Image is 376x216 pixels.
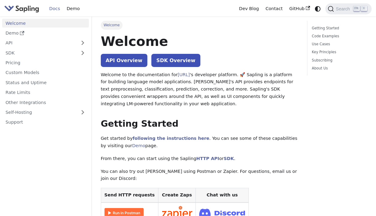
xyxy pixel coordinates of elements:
[312,41,365,47] a: Use Cases
[196,188,249,203] th: Chat with us
[4,4,41,13] a: Sapling.ai
[2,58,89,67] a: Pricing
[2,39,77,47] a: API
[196,156,219,161] a: HTTP API
[361,6,367,11] kbd: K
[133,136,209,141] a: following the instructions here
[2,78,89,87] a: Status and Uptime
[224,156,234,161] a: SDK
[325,3,371,14] button: Search (Ctrl+K)
[334,6,354,11] span: Search
[2,118,89,127] a: Support
[2,108,89,117] a: Self-Hosting
[101,188,158,203] th: Send HTTP requests
[312,49,365,55] a: Key Principles
[158,188,196,203] th: Create Zaps
[151,54,200,67] a: SDK Overview
[77,48,89,57] button: Expand sidebar category 'SDK'
[312,25,365,31] a: Getting Started
[4,4,39,13] img: Sapling.ai
[101,135,298,150] p: Get started by . You can see some of these capabilities by visiting our page.
[262,4,286,13] a: Contact
[101,21,298,29] nav: Breadcrumbs
[178,72,190,77] a: [URL]
[132,143,145,148] a: Demo
[101,168,298,183] p: You can also try out [PERSON_NAME] using Postman or Zapier. For questions, email us or join our D...
[101,155,298,162] p: From there, you can start using the Sapling or .
[236,4,262,13] a: Dev Blog
[2,98,89,107] a: Other Integrations
[101,118,298,129] h2: Getting Started
[313,4,322,13] button: Switch between dark and light mode (currently system mode)
[286,4,313,13] a: GitHub
[46,4,63,13] a: Docs
[312,58,365,63] a: Subscribing
[101,21,123,29] span: Welcome
[2,48,77,57] a: SDK
[63,4,83,13] a: Demo
[2,68,89,77] a: Custom Models
[101,33,298,50] h1: Welcome
[2,88,89,97] a: Rate Limits
[2,29,89,38] a: Demo
[101,71,298,108] p: Welcome to the documentation for 's developer platform. 🚀 Sapling is a platform for building lang...
[312,33,365,39] a: Code Examples
[101,54,147,67] a: API Overview
[77,39,89,47] button: Expand sidebar category 'API'
[2,19,89,28] a: Welcome
[312,65,365,71] a: About Us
